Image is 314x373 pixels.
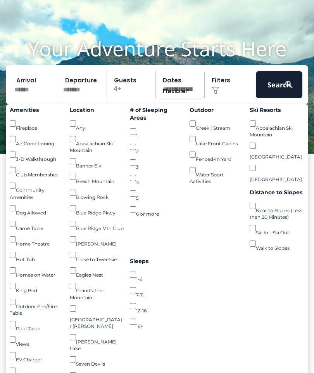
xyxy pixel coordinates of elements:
[10,216,64,232] div: Game Table
[130,139,185,155] div: 2
[284,80,294,89] img: search-regular-white.png
[10,263,64,278] div: Homes on Water
[212,87,219,94] img: filter--v1.png
[70,131,124,153] div: Appalachian Ski Mountain
[250,236,304,251] div: Walk to Slopes
[70,278,124,300] div: Grandfather Mountain
[190,131,244,147] div: Lake Front Cabins
[130,267,185,282] div: 1-6
[130,186,185,201] div: 5
[190,147,244,162] div: Fenced-In Yard
[70,247,124,263] div: Close to Tweetsie
[10,347,64,363] div: EV Charger
[10,162,64,178] div: Club Membership
[10,131,64,147] div: Air Conditioning
[70,153,124,169] div: Banner Elk
[190,106,244,114] label: Outdoor
[130,155,185,170] div: 3
[70,185,124,200] div: Blowing Rock
[250,188,304,196] label: Distance to Slopes
[10,294,64,316] div: Outdoor Fire/Fire Table
[10,200,64,216] div: Dog Allowed
[10,316,64,332] div: Pool Table
[10,278,64,294] div: King Bed
[130,298,185,314] div: 12-16
[6,37,308,61] h1: Your Adventure Starts Here
[256,71,302,98] button: Search
[130,257,185,265] label: Sleeps
[70,232,124,247] div: [PERSON_NAME]
[70,116,124,131] div: Any
[70,169,124,185] div: Beech Mountain
[250,160,304,182] div: [GEOGRAPHIC_DATA]
[10,232,64,247] div: Home Theatre
[190,116,244,131] div: Creek | Stream
[10,116,64,131] div: Fireplace
[130,170,185,186] div: 4
[109,71,155,98] p: 4+
[70,301,124,329] div: [GEOGRAPHIC_DATA] / [PERSON_NAME]
[10,332,64,347] div: Views
[130,282,185,298] div: 7-11
[10,247,64,263] div: Hot Tub
[130,314,185,329] div: 16+
[130,202,185,217] div: 6 or more
[70,216,124,232] div: Blue Ridge Mtn Club
[70,106,124,114] label: Location
[10,147,64,162] div: 3-D Walkthrough
[250,198,304,220] div: Near to Slopes (Less than 20 Minutes)
[70,200,124,216] div: Blue Ridge Pkwy
[250,116,304,138] div: Appalachian Ski Mountain
[10,106,64,114] label: Amenities
[130,106,185,122] label: # of Sleeping Areas
[250,138,304,160] div: [GEOGRAPHIC_DATA]
[130,124,185,139] div: 1
[70,352,124,367] div: Seven Devils
[70,263,124,278] div: Eagles Nest
[190,162,244,185] div: Water Sport Activities
[250,220,304,236] div: Ski In - Ski Out
[70,329,124,352] div: [PERSON_NAME] Lake
[250,106,304,114] label: Ski Resorts
[10,178,64,200] div: Community Amenities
